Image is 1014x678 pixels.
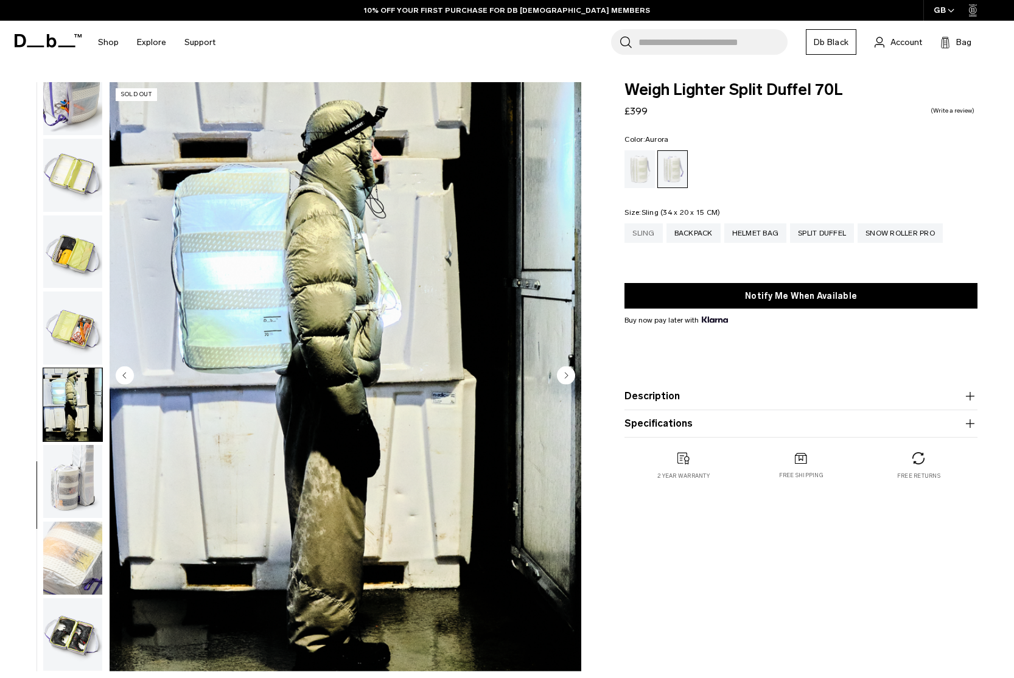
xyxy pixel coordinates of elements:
[806,29,856,55] a: Db Black
[43,368,103,442] button: Weigh Lighter Split Duffel 70L Aurora
[624,82,977,98] span: Weigh Lighter Split Duffel 70L
[724,223,787,243] a: Helmet Bag
[43,138,103,212] button: Weigh_Lighter_Split_Duffel_70L_5.png
[666,223,721,243] a: Backpack
[890,36,922,49] span: Account
[624,209,720,216] legend: Size:
[624,150,655,188] a: Diffusion
[43,598,102,671] img: Weigh_Lighter_Split_Duffel_70L_8.png
[657,150,688,188] a: Aurora
[557,366,575,387] button: Next slide
[43,598,103,672] button: Weigh_Lighter_Split_Duffel_70L_8.png
[702,316,728,323] img: {"height" => 20, "alt" => "Klarna"}
[875,35,922,49] a: Account
[43,61,103,136] button: Weigh_Lighter_Split_Duffel_70L_4.png
[858,223,943,243] a: Snow Roller Pro
[43,521,103,595] button: Weigh_Lighter_Split_Duffel_70L_10.png
[897,472,940,480] p: Free returns
[624,136,668,143] legend: Color:
[43,215,102,288] img: Weigh_Lighter_Split_Duffel_70L_6.png
[790,223,854,243] a: Split Duffel
[364,5,650,16] a: 10% OFF YOUR FIRST PURCHASE FOR DB [DEMOGRAPHIC_DATA] MEMBERS
[43,215,103,289] button: Weigh_Lighter_Split_Duffel_70L_6.png
[98,21,119,64] a: Shop
[43,444,103,519] button: Weigh_Lighter_Split_Duffel_70L_9.png
[43,139,102,212] img: Weigh_Lighter_Split_Duffel_70L_5.png
[116,88,157,101] p: Sold Out
[137,21,166,64] a: Explore
[110,82,581,671] img: Weigh Lighter Split Duffel 70L Aurora
[43,292,102,365] img: Weigh_Lighter_Split_Duffel_70L_7.png
[624,283,977,309] button: Notify Me When Available
[116,366,134,387] button: Previous slide
[624,223,662,243] a: Sling
[624,416,977,431] button: Specifications
[645,135,669,144] span: Aurora
[184,21,215,64] a: Support
[43,368,102,441] img: Weigh Lighter Split Duffel 70L Aurora
[43,62,102,135] img: Weigh_Lighter_Split_Duffel_70L_4.png
[624,315,728,326] span: Buy now pay later with
[43,522,102,595] img: Weigh_Lighter_Split_Duffel_70L_10.png
[931,108,974,114] a: Write a review
[657,472,710,480] p: 2 year warranty
[43,445,102,518] img: Weigh_Lighter_Split_Duffel_70L_9.png
[956,36,971,49] span: Bag
[624,105,648,117] span: £399
[89,21,225,64] nav: Main Navigation
[110,82,581,671] li: 9 / 12
[642,208,721,217] span: Sling (34 x 20 x 15 CM)
[624,389,977,404] button: Description
[779,471,823,480] p: Free shipping
[940,35,971,49] button: Bag
[43,291,103,365] button: Weigh_Lighter_Split_Duffel_70L_7.png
